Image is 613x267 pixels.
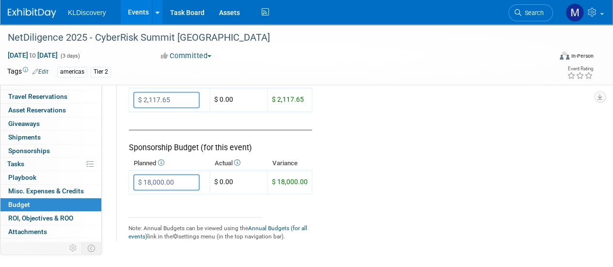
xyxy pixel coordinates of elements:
span: KLDiscovery [68,9,106,16]
img: Format-Inperson.png [560,52,569,60]
img: ExhibitDay [8,8,56,18]
div: _______________________________________________________ [128,211,313,220]
a: Asset Reservations [0,104,101,117]
td: $ 0.00 [210,171,267,194]
span: Travel Reservations [8,93,67,100]
span: Asset Reservations [8,106,66,114]
button: Committed [157,51,215,61]
a: ROI, Objectives & ROO [0,212,101,225]
span: Budget [8,201,30,208]
span: Playbook [8,173,36,181]
a: Shipments [0,131,101,144]
div: Note: Annual Budgets can be viewed using the link in the settings menu (in the top navigation bar). [128,220,313,241]
td: Tags [7,66,48,78]
div: NetDiligence 2025 - CyberRisk Summit [GEOGRAPHIC_DATA] [4,29,544,47]
span: to [28,51,37,59]
a: Sponsorships [0,144,101,157]
th: Variance [267,157,312,170]
a: Attachments [0,225,101,238]
span: Misc. Expenses & Credits [8,187,84,195]
span: Shipments [8,133,41,141]
td: $ 0.00 [210,88,267,112]
div: americas [57,67,87,77]
td: Toggle Event Tabs [82,242,102,254]
th: Actual [210,157,267,170]
td: Personalize Event Tab Strip [65,242,82,254]
span: Giveaways [8,120,40,127]
span: $ 18,000.00 [272,178,308,186]
a: Budget [0,198,101,211]
a: Search [508,4,553,21]
img: Mauro Aiello [566,3,584,22]
a: Misc. Expenses & Credits [0,185,101,198]
a: Playbook [0,171,101,184]
span: more [6,241,22,249]
div: Event Format [508,50,594,65]
div: In-Person [571,52,594,60]
span: Tasks [7,160,24,168]
span: $ 2,117.65 [272,95,304,103]
div: Event Rating [567,66,593,71]
div: Tier 2 [91,67,111,77]
span: (3 days) [60,53,80,59]
a: Giveaways [0,117,101,130]
div: Sponsorship Budget (for this event) [129,129,312,154]
span: Search [521,9,544,16]
a: more [0,238,101,251]
a: Edit [32,68,48,75]
a: Travel Reservations [0,90,101,103]
span: ROI, Objectives & ROO [8,214,73,222]
span: [DATE] [DATE] [7,51,58,60]
span: Attachments [8,228,47,236]
a: Tasks [0,157,101,171]
th: Planned [129,157,210,170]
span: Sponsorships [8,147,50,155]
